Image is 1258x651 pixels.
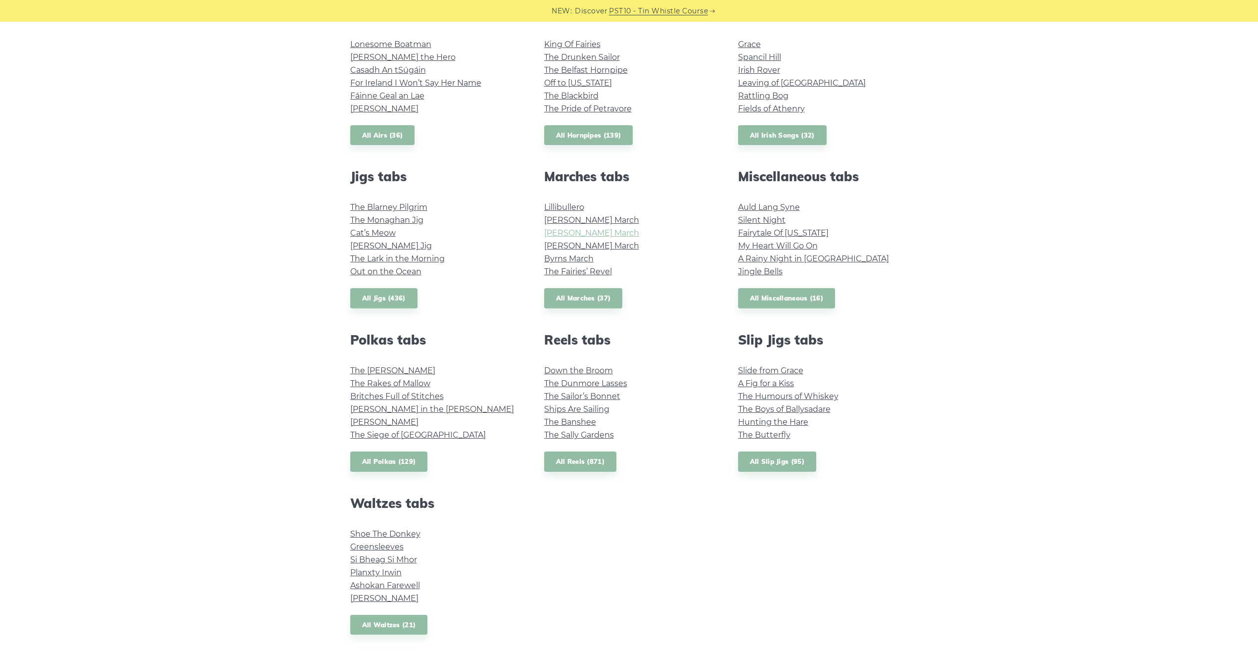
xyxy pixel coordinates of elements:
[738,65,780,75] a: Irish Rover
[350,496,520,511] h2: Waltzes tabs
[738,202,800,212] a: Auld Lang Syne
[350,581,420,590] a: Ashokan Farewell
[609,5,708,17] a: PST10 - Tin Whistle Course
[350,594,419,603] a: [PERSON_NAME]
[738,254,889,263] a: A Rainy Night in [GEOGRAPHIC_DATA]
[544,404,609,414] a: Ships Are Sailing
[544,91,599,100] a: The Blackbird
[350,529,420,539] a: Shoe The Donkey
[350,125,415,146] a: All Airs (36)
[738,91,789,100] a: Rattling Bog
[350,555,417,564] a: Si­ Bheag Si­ Mhor
[738,78,866,88] a: Leaving of [GEOGRAPHIC_DATA]
[575,5,607,17] span: Discover
[350,451,428,472] a: All Polkas (129)
[350,52,456,62] a: [PERSON_NAME] the Hero
[350,169,520,184] h2: Jigs tabs
[738,451,816,472] a: All Slip Jigs (95)
[350,40,431,49] a: Lonesome Boatman
[350,228,396,238] a: Cat’s Meow
[544,125,633,146] a: All Hornpipes (139)
[350,392,444,401] a: Britches Full of Stitches
[738,241,818,250] a: My Heart Will Go On
[350,254,445,263] a: The Lark in the Morning
[544,430,614,440] a: The Sally Gardens
[350,78,481,88] a: For Ireland I Won’t Say Her Name
[544,65,628,75] a: The Belfast Hornpipe
[738,404,831,414] a: The Boys of Ballysadare
[738,332,908,348] h2: Slip Jigs tabs
[350,615,428,635] a: All Waltzes (21)
[350,542,404,551] a: Greensleeves
[544,451,617,472] a: All Reels (871)
[738,52,781,62] a: Spancil Hill
[738,392,839,401] a: The Humours of Whiskey
[544,228,639,238] a: [PERSON_NAME] March
[350,417,419,427] a: [PERSON_NAME]
[738,104,805,113] a: Fields of Athenry
[350,65,426,75] a: Casadh An tSúgáin
[350,215,423,225] a: The Monaghan Jig
[350,241,432,250] a: [PERSON_NAME] Jig
[544,392,620,401] a: The Sailor’s Bonnet
[738,40,761,49] a: Grace
[350,202,427,212] a: The Blarney Pilgrim
[738,125,827,146] a: All Irish Songs (32)
[544,169,714,184] h2: Marches tabs
[544,241,639,250] a: [PERSON_NAME] March
[350,332,520,348] h2: Polkas tabs
[544,40,601,49] a: King Of Fairies
[738,288,836,308] a: All Miscellaneous (16)
[350,91,424,100] a: Fáinne Geal an Lae
[738,267,783,276] a: Jingle Bells
[350,430,486,440] a: The Siege of [GEOGRAPHIC_DATA]
[544,104,632,113] a: The Pride of Petravore
[544,52,620,62] a: The Drunken Sailor
[350,379,430,388] a: The Rakes of Mallow
[544,267,612,276] a: The Fairies’ Revel
[544,379,627,388] a: The Dunmore Lasses
[544,417,596,427] a: The Banshee
[544,202,584,212] a: Lillibullero
[350,404,514,414] a: [PERSON_NAME] in the [PERSON_NAME]
[544,332,714,348] h2: Reels tabs
[544,288,623,308] a: All Marches (37)
[350,366,435,375] a: The [PERSON_NAME]
[544,78,612,88] a: Off to [US_STATE]
[738,417,808,427] a: Hunting the Hare
[350,104,419,113] a: [PERSON_NAME]
[350,267,421,276] a: Out on the Ocean
[350,568,402,577] a: Planxty Irwin
[552,5,572,17] span: NEW:
[544,254,594,263] a: Byrns March
[544,366,613,375] a: Down the Broom
[738,366,803,375] a: Slide from Grace
[738,379,794,388] a: A Fig for a Kiss
[738,430,791,440] a: The Butterfly
[738,228,829,238] a: Fairytale Of [US_STATE]
[738,169,908,184] h2: Miscellaneous tabs
[738,215,786,225] a: Silent Night
[544,215,639,225] a: [PERSON_NAME] March
[350,288,418,308] a: All Jigs (436)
